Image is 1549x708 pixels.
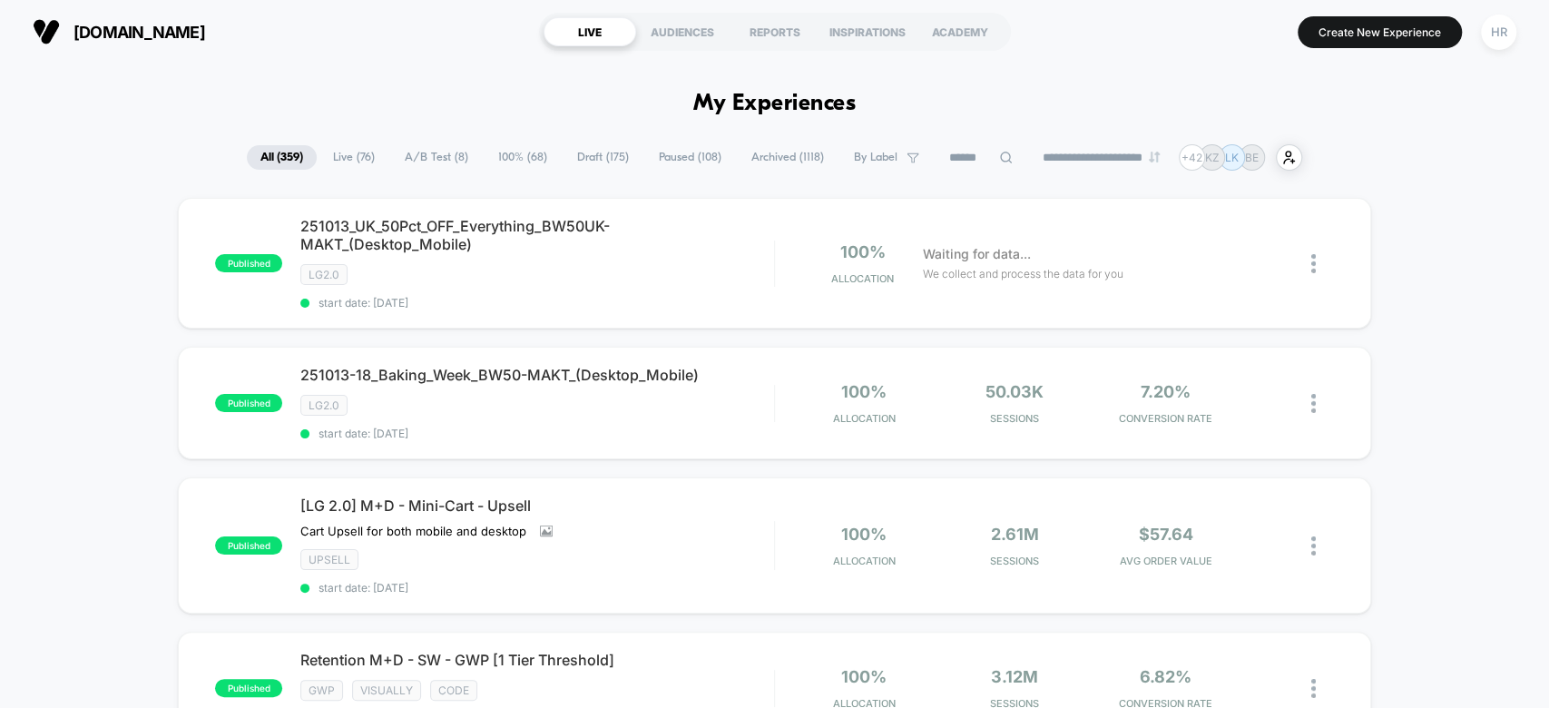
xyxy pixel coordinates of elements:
div: INSPIRATIONS [821,17,914,46]
button: HR [1475,14,1522,51]
span: $57.64 [1138,525,1192,544]
p: LK [1225,151,1239,164]
button: Create New Experience [1298,16,1462,48]
span: Draft ( 175 ) [564,145,642,170]
img: close [1311,254,1316,273]
span: Paused ( 108 ) [645,145,735,170]
div: HR [1481,15,1516,50]
span: 100% [839,242,885,261]
span: CONVERSION RATE [1094,412,1236,425]
span: [LG 2.0] M+D - Mini-Cart - Upsell [300,497,773,515]
img: close [1311,679,1316,698]
p: KZ [1205,151,1220,164]
span: start date: [DATE] [300,296,773,310]
span: start date: [DATE] [300,427,773,440]
img: close [1311,536,1316,556]
span: All ( 359 ) [247,145,317,170]
span: 50.03k [985,382,1044,401]
span: We collect and process the data for you [923,265,1123,282]
img: Visually logo [33,18,60,45]
span: LG2.0 [300,264,348,285]
span: 3.12M [991,667,1038,686]
span: 100% [841,525,887,544]
span: Allocation [833,412,896,425]
span: Waiting for data... [923,244,1031,264]
span: 251013_UK_50Pct_OFF_Everything_BW50UK-MAKT_(Desktop_Mobile) [300,217,773,253]
span: Archived ( 1118 ) [738,145,838,170]
span: 2.61M [991,525,1039,544]
div: ACADEMY [914,17,1006,46]
img: end [1149,152,1160,162]
span: Allocation [833,555,896,567]
span: start date: [DATE] [300,581,773,595]
span: LG2.0 [300,395,348,416]
span: gwp [300,680,343,701]
span: AVG ORDER VALUE [1094,555,1236,567]
span: 251013-18_Baking_Week_BW50-MAKT_(Desktop_Mobile) [300,366,773,384]
span: 6.82% [1140,667,1191,686]
span: Retention M+D - SW - GWP [1 Tier Threshold] [300,651,773,669]
span: 7.20% [1141,382,1191,401]
span: [DOMAIN_NAME] [74,23,205,42]
span: 100% [841,667,887,686]
span: code [430,680,477,701]
span: visually [352,680,421,701]
div: AUDIENCES [636,17,729,46]
div: LIVE [544,17,636,46]
span: A/B Test ( 8 ) [391,145,482,170]
span: Sessions [944,555,1085,567]
span: Upsell [300,549,358,570]
span: Allocation [831,272,894,285]
button: [DOMAIN_NAME] [27,17,211,46]
span: By Label [854,151,897,164]
span: Live ( 76 ) [319,145,388,170]
div: + 42 [1179,144,1205,171]
span: Cart Upsell for both mobile and desktop [300,524,526,538]
span: published [215,536,282,555]
span: Sessions [944,412,1085,425]
div: REPORTS [729,17,821,46]
img: close [1311,394,1316,413]
span: published [215,254,282,272]
h1: My Experiences [693,91,856,117]
span: published [215,394,282,412]
span: 100% ( 68 ) [485,145,561,170]
span: published [215,679,282,697]
p: BE [1245,151,1259,164]
span: 100% [841,382,887,401]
